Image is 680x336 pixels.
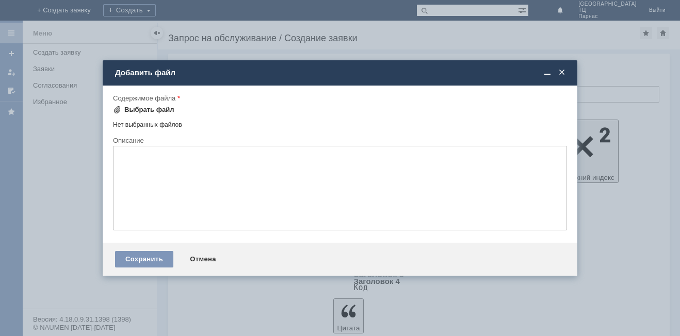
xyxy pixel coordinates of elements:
span: Свернуть (Ctrl + M) [542,68,553,77]
span: Закрыть [557,68,567,77]
div: Описание [113,137,565,144]
div: Выбрать файл [124,106,174,114]
div: Содержимое файла [113,95,565,102]
div: Добавить файл [115,68,567,77]
div: Нет выбранных файлов [113,117,567,129]
div: Добрый вечер.Файл по списанию тестеров прилагается. [4,4,151,21]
